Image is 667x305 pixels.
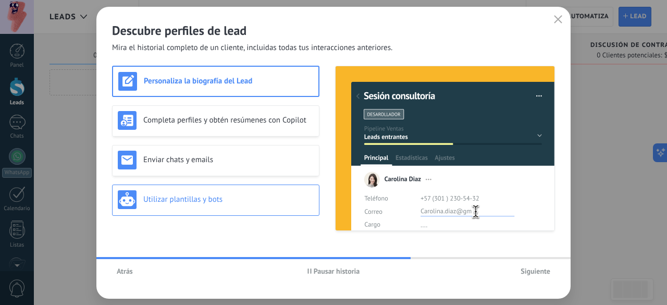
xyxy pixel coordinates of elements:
[112,22,555,39] h2: Descubre perfiles de lead
[521,267,550,275] span: Siguiente
[303,263,365,279] button: Pausar historia
[112,43,392,53] span: Mira el historial completo de un cliente, incluidas todas tus interacciones anteriores.
[314,267,360,275] span: Pausar historia
[143,194,314,204] h3: Utilizar plantillas y bots
[144,76,313,86] h3: Personaliza la biografía del Lead
[143,115,314,125] h3: Completa perfiles y obtén resúmenes con Copilot
[143,155,314,165] h3: Enviar chats y emails
[117,267,133,275] span: Atrás
[112,263,138,279] button: Atrás
[516,263,555,279] button: Siguiente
